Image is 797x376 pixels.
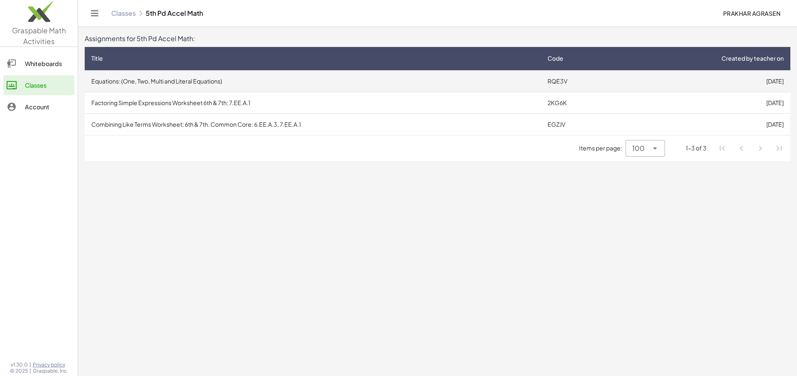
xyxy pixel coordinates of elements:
span: Code [548,54,563,63]
td: [DATE] [618,92,790,113]
div: 1-3 of 3 [686,144,707,152]
span: Title [91,54,103,63]
span: 100 [632,143,645,153]
td: 2KG6K [541,92,618,113]
span: v1.30.0 [11,361,28,368]
span: Items per page: [579,144,626,152]
td: [DATE] [618,70,790,92]
div: Account [25,102,71,112]
a: Classes [3,75,74,95]
div: Whiteboards [25,59,71,69]
span: Graspable, Inc. [33,368,68,374]
td: RQE3V [541,70,618,92]
div: Assignments for 5th Pd Accel Math: [85,34,790,44]
td: Equations: (One, Two, Multi and Literal Equations) [85,70,541,92]
span: Prakhar Agrasen [723,10,780,17]
button: Toggle navigation [88,7,101,20]
a: Classes [111,9,136,17]
span: Created by teacher on [721,54,784,63]
span: © 2025 [10,368,28,374]
div: Classes [25,80,71,90]
span: Graspable Math Activities [12,26,66,46]
td: Factoring Simple Expressions Worksheet 6th & 7th; 7.EE.A.1 [85,92,541,113]
button: Prakhar Agrasen [716,6,787,21]
td: [DATE] [618,113,790,135]
span: | [29,368,31,374]
a: Whiteboards [3,54,74,74]
td: EGZJV [541,113,618,135]
td: Combining Like Terms Worksheet: 6th & 7th. Common Core: 6.EE.A.3, 7.EE.A.1 [85,113,541,135]
a: Account [3,97,74,117]
nav: Pagination Navigation [713,139,789,158]
span: | [29,361,31,368]
a: Privacy policy [33,361,68,368]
